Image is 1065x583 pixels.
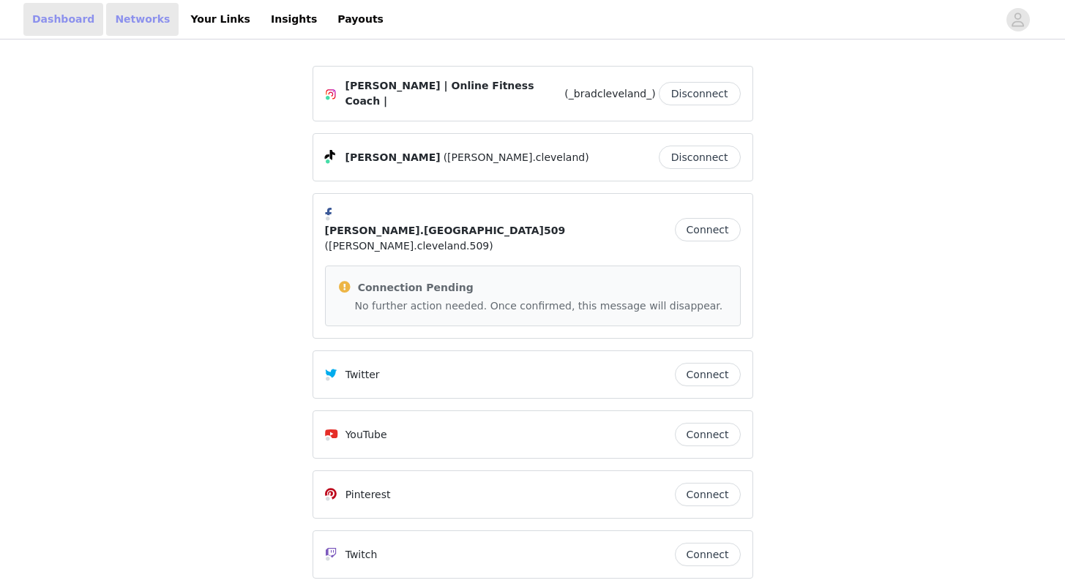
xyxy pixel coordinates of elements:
span: [PERSON_NAME] [345,150,441,165]
p: YouTube [345,427,387,443]
p: Twitter [345,367,380,383]
span: ([PERSON_NAME].cleveland.509) [325,238,493,254]
span: ([PERSON_NAME].cleveland) [444,150,589,165]
span: (_bradcleveland_) [564,86,655,102]
button: Connect [675,218,741,241]
p: No further action needed. Once confirmed, this message will disappear. [355,298,728,314]
div: avatar [1011,8,1025,31]
a: Networks [106,3,179,36]
button: Connect [675,363,741,386]
span: [PERSON_NAME].[GEOGRAPHIC_DATA]509 [325,223,566,238]
button: Disconnect [659,82,741,105]
span: Connection Pending [358,282,474,293]
button: Disconnect [659,146,741,169]
a: Payouts [329,3,392,36]
span: [PERSON_NAME] | Online Fitness Coach | [345,78,562,109]
a: Insights [262,3,326,36]
button: Connect [675,543,741,566]
button: Connect [675,423,741,446]
a: Your Links [182,3,259,36]
a: Dashboard [23,3,103,36]
p: Twitch [345,547,378,563]
p: Pinterest [345,487,391,503]
button: Connect [675,483,741,506]
img: Instagram Icon [325,89,337,100]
